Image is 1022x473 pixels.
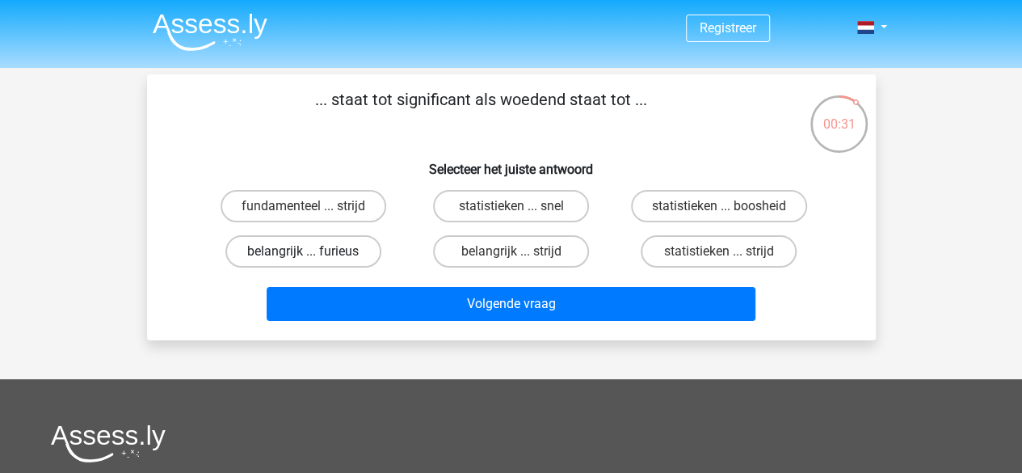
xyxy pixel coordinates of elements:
label: statistieken ... boosheid [631,190,807,222]
label: belangrijk ... furieus [225,235,381,268]
img: Assessly logo [51,424,166,462]
button: Volgende vraag [267,287,755,321]
div: 00:31 [809,94,869,134]
h6: Selecteer het juiste antwoord [173,149,850,177]
p: ... staat tot significant als woedend staat tot ... [173,87,789,136]
label: belangrijk ... strijd [433,235,589,268]
label: statistieken ... snel [433,190,589,222]
img: Assessly [153,13,267,51]
a: Registreer [700,20,756,36]
label: fundamenteel ... strijd [221,190,386,222]
label: statistieken ... strijd [641,235,797,268]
